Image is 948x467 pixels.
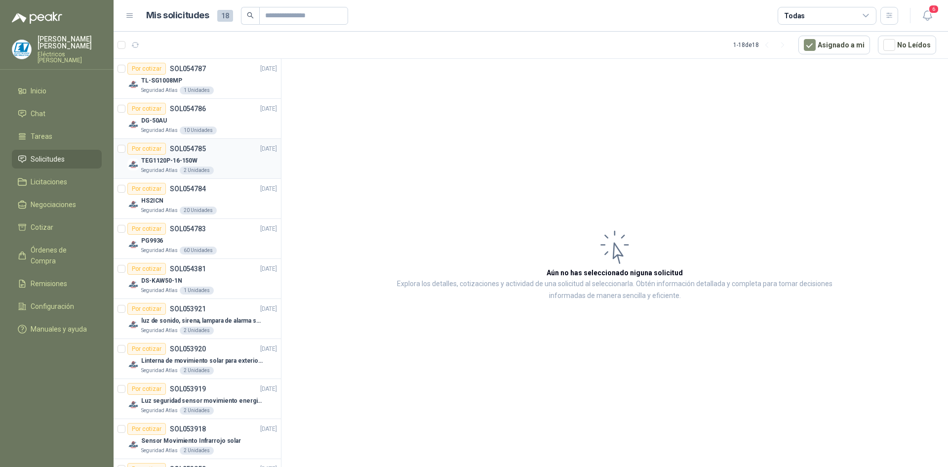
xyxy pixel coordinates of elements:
p: Seguridad Atlas [141,127,178,134]
a: Órdenes de Compra [12,241,102,270]
p: [DATE] [260,64,277,74]
div: 1 Unidades [180,287,214,295]
p: SOL054784 [170,185,206,192]
p: SOL054783 [170,225,206,232]
button: Asignado a mi [798,36,870,54]
a: Por cotizarSOL054381[DATE] Company LogoDS-KAW50-1NSeguridad Atlas1 Unidades [114,259,281,299]
p: Seguridad Atlas [141,447,178,455]
img: Logo peakr [12,12,62,24]
a: Por cotizarSOL054786[DATE] Company LogoDG-50AUSeguridad Atlas10 Unidades [114,99,281,139]
div: Por cotizar [127,63,166,75]
div: Todas [784,10,805,21]
div: Por cotizar [127,423,166,435]
p: Seguridad Atlas [141,407,178,415]
div: 2 Unidades [180,367,214,375]
p: PG9936 [141,236,163,246]
p: [DATE] [260,304,277,314]
img: Company Logo [127,439,139,451]
p: SOL053920 [170,345,206,352]
a: Por cotizarSOL054784[DATE] Company LogoHS2ICNSeguridad Atlas20 Unidades [114,179,281,219]
button: 6 [918,7,936,25]
img: Company Logo [127,319,139,331]
a: Por cotizarSOL053920[DATE] Company LogoLinterna de movimiento solar para exteriores con 77 ledsSe... [114,339,281,379]
div: 2 Unidades [180,407,214,415]
a: Chat [12,104,102,123]
p: [DATE] [260,425,277,434]
a: Por cotizarSOL053921[DATE] Company Logoluz de sonido, sirena, lampara de alarma solarSeguridad At... [114,299,281,339]
span: Chat [31,108,45,119]
a: Licitaciones [12,172,102,191]
p: Sensor Movimiento Infrarrojo solar [141,436,241,446]
p: [DATE] [260,224,277,234]
div: 20 Unidades [180,207,217,214]
span: Solicitudes [31,154,65,165]
div: 2 Unidades [180,447,214,455]
p: [DATE] [260,264,277,274]
div: 1 - 18 de 18 [733,37,790,53]
h3: Aún no has seleccionado niguna solicitud [547,267,683,278]
p: [DATE] [260,344,277,354]
a: Inicio [12,82,102,100]
p: Seguridad Atlas [141,327,178,335]
a: Configuración [12,297,102,316]
a: Remisiones [12,274,102,293]
span: 6 [928,4,939,14]
a: Por cotizarSOL054783[DATE] Company LogoPG9936Seguridad Atlas60 Unidades [114,219,281,259]
a: Por cotizarSOL054787[DATE] Company LogoTL-SG1008MPSeguridad Atlas1 Unidades [114,59,281,99]
div: Por cotizar [127,143,166,155]
a: Por cotizarSOL053919[DATE] Company LogoLuz seguridad sensor movimiento energia solarSeguridad Atl... [114,379,281,419]
p: TEG1120P-16-150W [141,156,197,166]
p: [DATE] [260,144,277,154]
div: Por cotizar [127,103,166,115]
a: Negociaciones [12,195,102,214]
p: DG-50AU [141,116,167,126]
div: 10 Unidades [180,127,217,134]
span: 18 [217,10,233,22]
p: Seguridad Atlas [141,287,178,295]
p: HS2ICN [141,196,163,206]
span: Manuales y ayuda [31,324,87,335]
span: Cotizar [31,222,53,233]
a: Por cotizarSOL053918[DATE] Company LogoSensor Movimiento Infrarrojo solarSeguridad Atlas2 Unidades [114,419,281,459]
p: luz de sonido, sirena, lampara de alarma solar [141,316,264,326]
span: Tareas [31,131,52,142]
img: Company Logo [127,279,139,291]
img: Company Logo [127,159,139,170]
p: SOL054786 [170,105,206,112]
p: DS-KAW50-1N [141,276,182,286]
p: TL-SG1008MP [141,76,182,85]
p: SOL053921 [170,305,206,312]
span: Inicio [31,85,46,96]
p: Seguridad Atlas [141,167,178,174]
span: Licitaciones [31,176,67,187]
div: 60 Unidades [180,247,217,255]
p: SOL054785 [170,145,206,152]
p: [DATE] [260,184,277,194]
span: Órdenes de Compra [31,245,92,266]
span: Remisiones [31,278,67,289]
div: 2 Unidades [180,327,214,335]
a: Solicitudes [12,150,102,169]
p: [DATE] [260,104,277,114]
p: Eléctricos [PERSON_NAME] [38,51,102,63]
p: SOL053918 [170,425,206,432]
p: [PERSON_NAME] [PERSON_NAME] [38,36,102,49]
p: Seguridad Atlas [141,247,178,255]
p: [DATE] [260,384,277,394]
p: SOL054381 [170,265,206,272]
p: Seguridad Atlas [141,367,178,375]
img: Company Logo [127,199,139,211]
div: Por cotizar [127,343,166,355]
p: SOL054787 [170,65,206,72]
span: search [247,12,254,19]
a: Tareas [12,127,102,146]
p: Seguridad Atlas [141,207,178,214]
h1: Mis solicitudes [146,8,209,23]
a: Cotizar [12,218,102,237]
p: Seguridad Atlas [141,86,178,94]
p: SOL053919 [170,385,206,392]
img: Company Logo [127,359,139,371]
a: Por cotizarSOL054785[DATE] Company LogoTEG1120P-16-150WSeguridad Atlas2 Unidades [114,139,281,179]
p: Linterna de movimiento solar para exteriores con 77 leds [141,356,264,366]
img: Company Logo [127,239,139,251]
